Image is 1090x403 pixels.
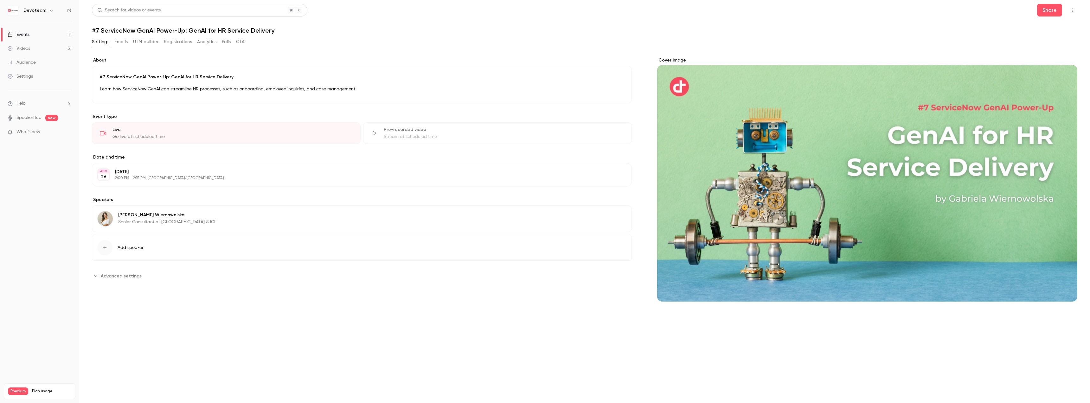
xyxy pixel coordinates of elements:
[8,73,33,80] div: Settings
[657,57,1077,63] label: Cover image
[92,154,632,160] label: Date and time
[16,129,40,135] span: What's new
[16,100,26,107] span: Help
[100,74,624,80] p: #7 ServiceNow GenAI Power-Up: GenAI for HR Service Delivery
[101,273,142,279] span: Advanced settings
[64,129,72,135] iframe: Noticeable Trigger
[45,115,58,121] span: new
[92,27,1077,34] h1: #7 ServiceNow GenAI Power-Up: GenAI for HR Service Delivery
[197,37,217,47] button: Analytics
[92,197,632,203] label: Speakers
[32,389,71,394] span: Plan usage
[118,219,216,225] p: Senior Consultant at [GEOGRAPHIC_DATA] & ICE
[92,271,632,281] section: Advanced settings
[92,205,632,232] div: Gabriela Wiernowolska[PERSON_NAME] WiernowolskaSenior Consultant at [GEOGRAPHIC_DATA] & ICE
[115,176,598,181] p: 2:00 PM - 2:15 PM, [GEOGRAPHIC_DATA]/[GEOGRAPHIC_DATA]
[118,212,216,218] p: [PERSON_NAME] Wiernowolska
[98,211,113,226] img: Gabriela Wiernowolska
[92,114,632,120] p: Event type
[92,271,145,281] button: Advanced settings
[118,244,144,251] span: Add speaker
[1037,4,1062,16] button: Share
[8,100,72,107] li: help-dropdown-opener
[114,37,128,47] button: Emails
[8,59,36,66] div: Audience
[101,174,106,180] p: 26
[92,57,632,63] label: About
[112,127,353,133] div: Live
[112,133,353,140] div: Go live at scheduled time
[98,169,109,173] div: AUG
[97,7,161,14] div: Search for videos or events
[100,85,624,93] p: Learn how ServiceNow GenAI can streamline HR processes, such as onboarding, employee inquiries, a...
[92,37,109,47] button: Settings
[384,127,624,133] div: Pre-recorded video
[8,45,30,52] div: Videos
[23,7,46,14] h6: Devoteam
[657,57,1077,302] section: Cover image
[222,37,231,47] button: Polls
[92,122,361,144] div: LiveGo live at scheduled time
[8,31,29,38] div: Events
[8,387,28,395] span: Premium
[92,235,632,261] button: Add speaker
[164,37,192,47] button: Registrations
[384,133,624,140] div: Stream at scheduled time
[133,37,159,47] button: UTM builder
[363,122,632,144] div: Pre-recorded videoStream at scheduled time
[16,114,42,121] a: SpeakerHub
[115,169,598,175] p: [DATE]
[236,37,245,47] button: CTA
[8,5,18,16] img: Devoteam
